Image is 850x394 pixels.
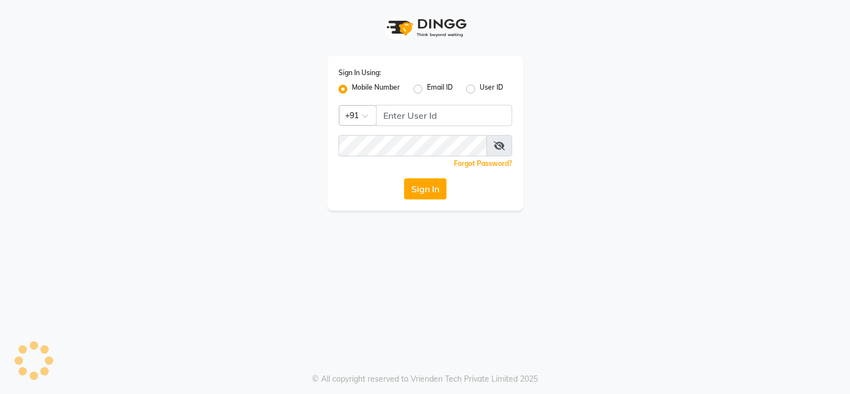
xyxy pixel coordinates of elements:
label: Sign In Using: [338,68,381,78]
img: logo1.svg [380,11,470,44]
label: Email ID [427,82,453,96]
label: Mobile Number [352,82,400,96]
input: Username [338,135,487,156]
label: User ID [480,82,503,96]
a: Forgot Password? [454,159,512,168]
button: Sign In [404,178,447,200]
input: Username [376,105,512,126]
